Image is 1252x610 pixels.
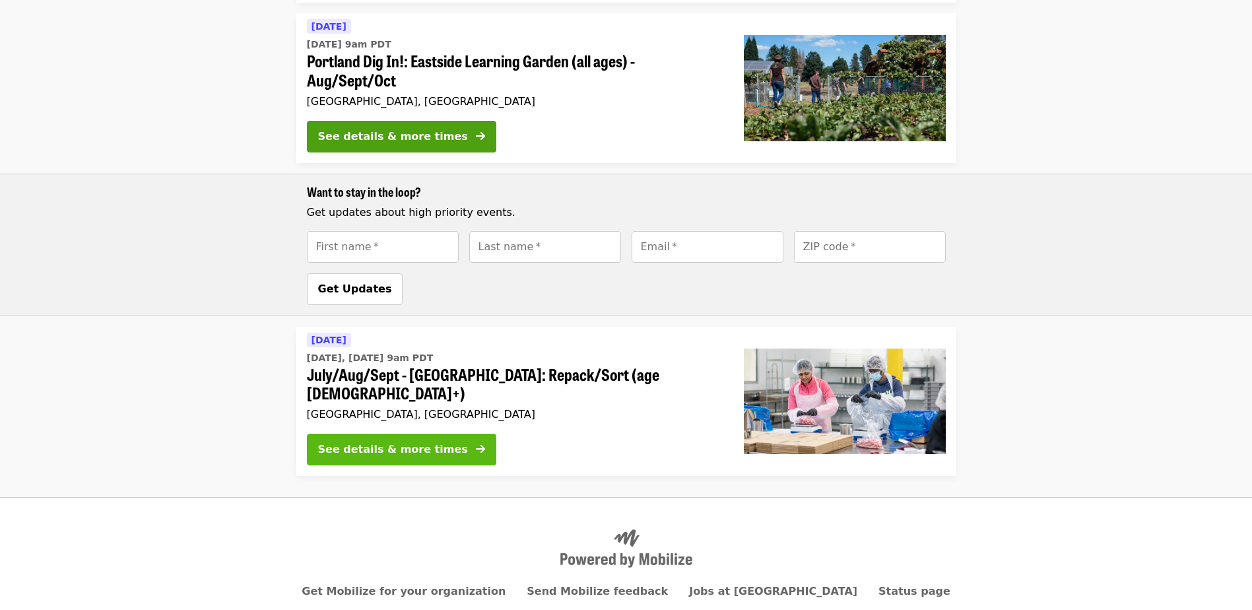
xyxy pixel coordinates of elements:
div: [GEOGRAPHIC_DATA], [GEOGRAPHIC_DATA] [307,95,723,108]
a: See details for "July/Aug/Sept - Beaverton: Repack/Sort (age 10+)" [296,327,956,477]
i: arrow-right icon [476,130,485,143]
span: July/Aug/Sept - [GEOGRAPHIC_DATA]: Repack/Sort (age [DEMOGRAPHIC_DATA]+) [307,365,723,403]
a: See details for "Portland Dig In!: Eastside Learning Garden (all ages) - Aug/Sept/Oct" [296,13,956,163]
time: [DATE] 9am PDT [307,38,391,51]
input: [object Object] [307,231,459,263]
img: Powered by Mobilize [560,529,692,568]
div: [GEOGRAPHIC_DATA], [GEOGRAPHIC_DATA] [307,408,723,421]
span: Get Updates [318,283,392,295]
a: Jobs at [GEOGRAPHIC_DATA] [689,585,857,597]
span: [DATE] [312,335,346,345]
a: Status page [878,585,950,597]
input: [object Object] [632,231,783,263]
a: Get Mobilize for your organization [302,585,506,597]
div: See details & more times [318,442,468,457]
input: [object Object] [794,231,946,263]
div: See details & more times [318,129,468,145]
time: [DATE], [DATE] 9am PDT [307,351,434,365]
button: See details & more times [307,434,496,465]
img: Portland Dig In!: Eastside Learning Garden (all ages) - Aug/Sept/Oct organized by Oregon Food Bank [744,35,946,141]
a: Send Mobilize feedback [527,585,668,597]
button: See details & more times [307,121,496,152]
span: Get updates about high priority events. [307,206,515,219]
span: Want to stay in the loop? [307,183,421,200]
input: [object Object] [469,231,621,263]
i: arrow-right icon [476,443,485,456]
nav: Primary footer navigation [307,584,946,599]
img: July/Aug/Sept - Beaverton: Repack/Sort (age 10+) organized by Oregon Food Bank [744,349,946,454]
button: Get Updates [307,273,403,305]
span: [DATE] [312,21,346,32]
span: Portland Dig In!: Eastside Learning Garden (all ages) - Aug/Sept/Oct [307,51,723,90]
